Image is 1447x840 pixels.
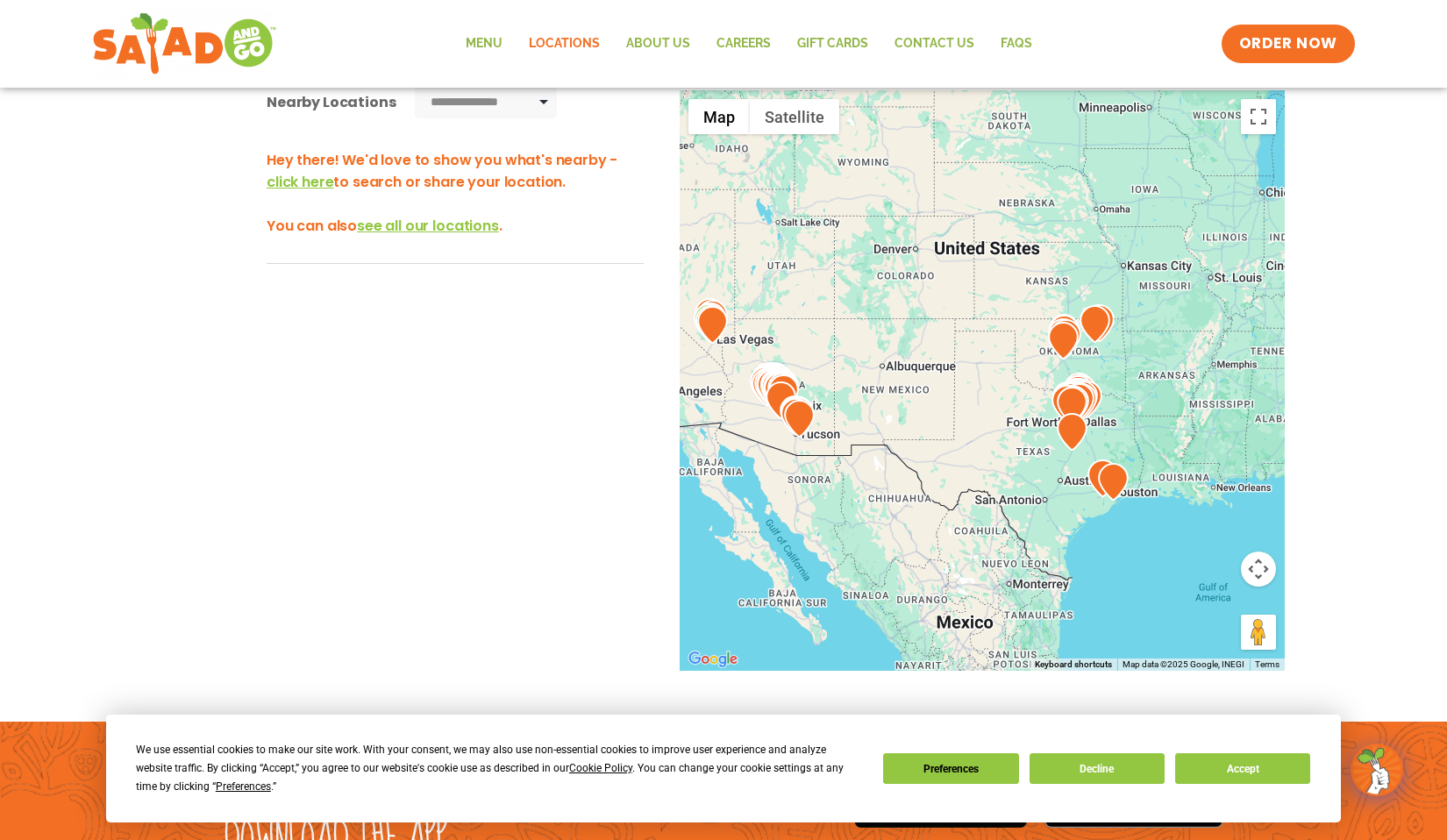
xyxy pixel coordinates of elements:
button: Keyboard shortcuts [1035,658,1112,671]
button: Toggle fullscreen view [1241,99,1276,134]
a: FAQs [987,24,1045,64]
button: Show street map [688,99,750,134]
a: Contact Us [881,24,987,64]
a: ORDER NOW [1222,25,1355,63]
button: Show satellite imagery [750,99,839,134]
a: GIFT CARDS [784,24,881,64]
span: see all our locations [357,216,499,236]
h3: Hey there! We'd love to show you what's nearby - to search or share your location. You can also . [267,149,644,237]
span: Cookie Policy [569,762,632,774]
img: Google [684,648,742,671]
button: Accept [1175,753,1310,784]
button: Map camera controls [1241,552,1276,587]
a: Open this area in Google Maps (opens a new window) [684,648,742,671]
a: Terms (opens in new tab) [1255,659,1279,669]
div: We use essential cookies to make our site work. With your consent, we may also use non-essential ... [136,741,862,796]
button: Preferences [884,753,1019,784]
span: ORDER NOW [1239,33,1337,54]
span: Map data ©2025 Google, INEGI [1123,659,1244,669]
a: Menu [453,24,516,64]
button: Decline [1030,753,1165,784]
a: Careers [703,24,784,64]
div: Nearby Locations [267,91,396,113]
span: click here [267,172,333,192]
a: Locations [516,24,613,64]
span: Preferences [216,780,271,793]
nav: Menu [453,24,1045,64]
a: About Us [613,24,703,64]
div: Cookie Consent Prompt [106,715,1341,822]
button: Drag Pegman onto the map to open Street View [1241,615,1276,650]
img: wpChatIcon [1352,745,1401,794]
img: new-SAG-logo-768×292 [92,9,277,79]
